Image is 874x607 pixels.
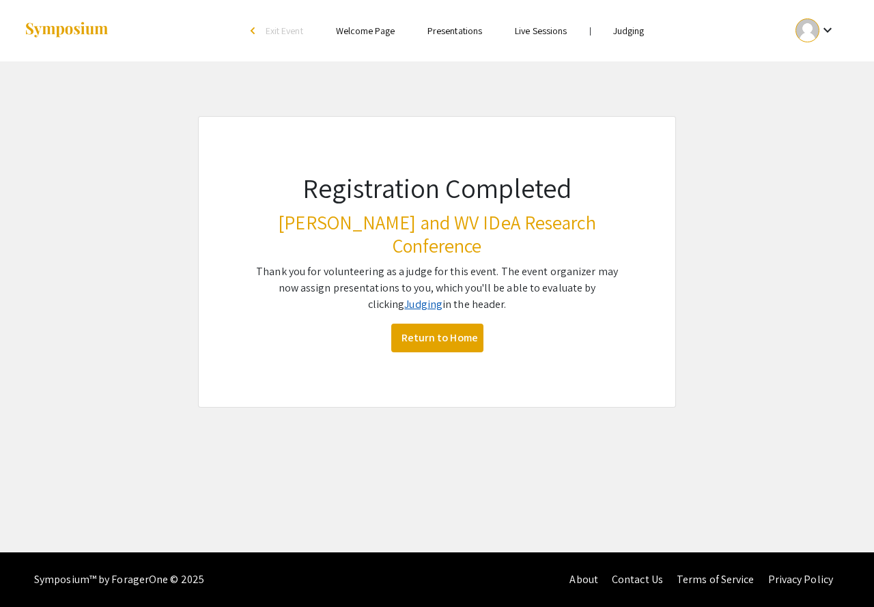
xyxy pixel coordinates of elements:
[10,546,58,597] iframe: Chat
[781,15,850,46] button: Expand account dropdown
[584,25,597,37] li: |
[253,264,621,313] p: Thank you for volunteering as a judge for this event. The event organizer may now assign presenta...
[677,572,755,587] a: Terms of Service
[251,27,259,35] div: arrow_back_ios
[404,297,442,311] a: Judging
[253,171,621,204] h1: Registration Completed
[569,572,598,587] a: About
[515,25,567,37] a: Live Sessions
[612,572,663,587] a: Contact Us
[336,25,395,37] a: Welcome Page
[391,324,483,352] a: Return to Home
[819,22,836,38] mat-icon: Expand account dropdown
[253,211,621,257] h3: [PERSON_NAME] and WV IDeA Research Conference
[613,25,645,37] a: Judging
[266,25,303,37] span: Exit Event
[24,21,109,40] img: Symposium by ForagerOne
[34,552,204,607] div: Symposium™ by ForagerOne © 2025
[427,25,482,37] a: Presentations
[768,572,833,587] a: Privacy Policy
